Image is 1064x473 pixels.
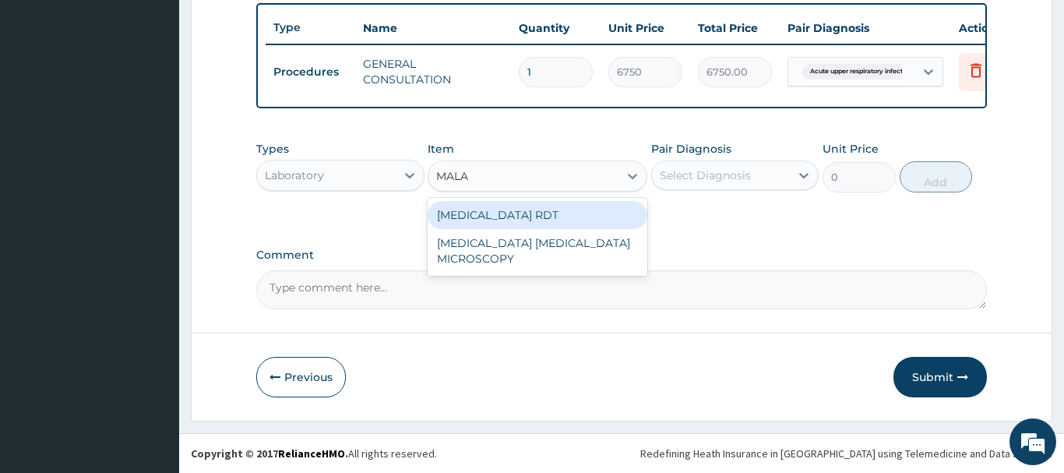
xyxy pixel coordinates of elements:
button: Submit [893,357,987,397]
a: RelianceHMO [278,447,345,461]
th: Total Price [690,12,780,44]
div: Minimize live chat window [255,8,293,45]
button: Previous [256,357,346,397]
th: Name [355,12,511,44]
label: Unit Price [823,141,879,157]
span: We're online! [90,139,215,296]
textarea: Type your message and hit 'Enter' [8,311,297,365]
span: Acute upper respiratory infect... [802,64,915,79]
div: Laboratory [265,168,324,183]
th: Actions [951,12,1029,44]
img: d_794563401_company_1708531726252_794563401 [29,78,63,117]
td: GENERAL CONSULTATION [355,48,511,95]
th: Unit Price [601,12,690,44]
td: Procedures [266,58,355,86]
button: Add [900,161,973,192]
div: [MEDICAL_DATA] [MEDICAL_DATA] MICROSCOPY [428,229,647,273]
div: [MEDICAL_DATA] RDT [428,201,647,229]
label: Types [256,143,289,156]
label: Pair Diagnosis [651,141,731,157]
th: Type [266,13,355,42]
strong: Copyright © 2017 . [191,447,348,461]
th: Quantity [511,12,601,44]
th: Pair Diagnosis [780,12,951,44]
footer: All rights reserved. [179,433,1064,473]
div: Select Diagnosis [660,168,751,183]
label: Item [428,141,454,157]
label: Comment [256,249,987,262]
div: Redefining Heath Insurance in [GEOGRAPHIC_DATA] using Telemedicine and Data Science! [640,446,1052,461]
div: Chat with us now [81,87,262,108]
